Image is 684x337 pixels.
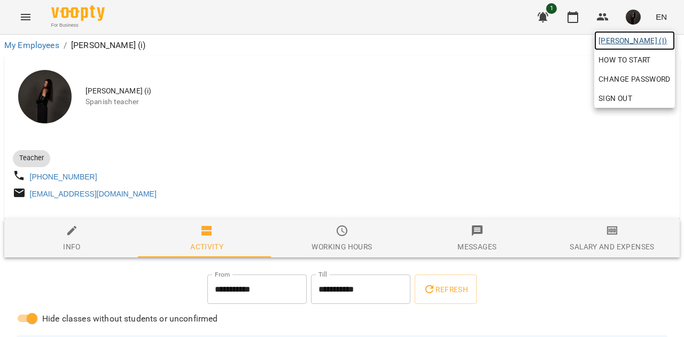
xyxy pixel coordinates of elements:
[594,89,675,108] button: Sign Out
[598,34,671,47] span: [PERSON_NAME] (і)
[594,50,655,69] a: How to start
[598,53,651,66] span: How to start
[594,69,675,89] a: Change Password
[598,92,632,105] span: Sign Out
[598,73,671,85] span: Change Password
[594,31,675,50] a: [PERSON_NAME] (і)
